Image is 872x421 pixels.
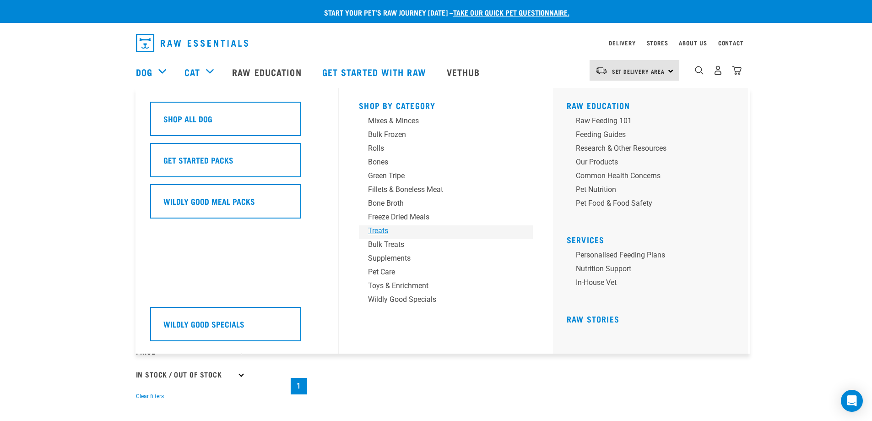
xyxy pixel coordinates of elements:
div: Raw Feeding 101 [576,115,719,126]
div: Research & Other Resources [576,143,719,154]
a: Raw Feeding 101 [567,115,741,129]
a: Rolls [359,143,533,157]
a: Supplements [359,253,533,267]
a: About Us [679,41,707,44]
a: Dog [136,65,152,79]
h5: Services [567,235,741,242]
a: Fillets & Boneless Meat [359,184,533,198]
a: Mixes & Minces [359,115,533,129]
a: Feeding Guides [567,129,741,143]
p: In Stock / Out Of Stock [136,363,246,386]
img: Raw Essentials Logo [136,34,248,52]
div: Green Tripe [368,170,511,181]
a: Freeze Dried Meals [359,212,533,225]
a: Stores [647,41,668,44]
a: Cat [184,65,200,79]
a: Get started with Raw [313,54,438,90]
h5: Shop By Category [359,101,533,108]
a: Treats [359,225,533,239]
div: Supplements [368,253,511,264]
img: home-icon-1@2x.png [695,66,704,75]
a: Delivery [609,41,635,44]
div: Common Health Concerns [576,170,719,181]
h5: Wildly Good Specials [163,318,244,330]
h5: Wildly Good Meal Packs [163,195,255,207]
a: Shop All Dog [150,102,324,143]
img: home-icon@2x.png [732,66,742,75]
a: Bulk Frozen [359,129,533,143]
a: Raw Education [567,103,630,108]
a: Personalised Feeding Plans [567,250,741,263]
nav: pagination [289,376,737,396]
div: Pet Nutrition [576,184,719,195]
a: Wildly Good Specials [359,294,533,308]
a: take our quick pet questionnaire. [453,10,569,14]
div: Toys & Enrichment [368,280,511,291]
div: Freeze Dried Meals [368,212,511,223]
div: Treats [368,225,511,236]
div: Pet Care [368,267,511,278]
div: Wildly Good Specials [368,294,511,305]
a: Wildly Good Meal Packs [150,184,324,225]
a: Bone Broth [359,198,533,212]
a: Our Products [567,157,741,170]
a: Get Started Packs [150,143,324,184]
a: In-house vet [567,277,741,291]
span: Set Delivery Area [612,70,665,73]
a: Vethub [438,54,492,90]
a: Bones [359,157,533,170]
a: Raw Education [223,54,313,90]
a: Nutrition Support [567,263,741,277]
div: Bulk Treats [368,239,511,250]
a: Raw Stories [567,317,619,321]
a: Toys & Enrichment [359,280,533,294]
h5: Shop All Dog [163,113,212,125]
div: Bone Broth [368,198,511,209]
div: Fillets & Boneless Meat [368,184,511,195]
nav: dropdown navigation [129,30,744,56]
h5: Get Started Packs [163,154,233,166]
a: Pet Food & Food Safety [567,198,741,212]
div: Bulk Frozen [368,129,511,140]
a: Pet Care [359,267,533,280]
a: Research & Other Resources [567,143,741,157]
a: Page 1 [291,378,307,394]
a: Pet Nutrition [567,184,741,198]
div: Pet Food & Food Safety [576,198,719,209]
div: Open Intercom Messenger [841,390,863,412]
img: user.png [713,66,723,75]
a: Bulk Treats [359,239,533,253]
a: Green Tripe [359,170,533,184]
div: Feeding Guides [576,129,719,140]
div: Bones [368,157,511,168]
div: Mixes & Minces [368,115,511,126]
a: Common Health Concerns [567,170,741,184]
button: Clear filters [136,392,164,400]
img: van-moving.png [595,66,607,75]
div: Rolls [368,143,511,154]
div: Our Products [576,157,719,168]
a: Contact [718,41,744,44]
a: Wildly Good Specials [150,307,324,348]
